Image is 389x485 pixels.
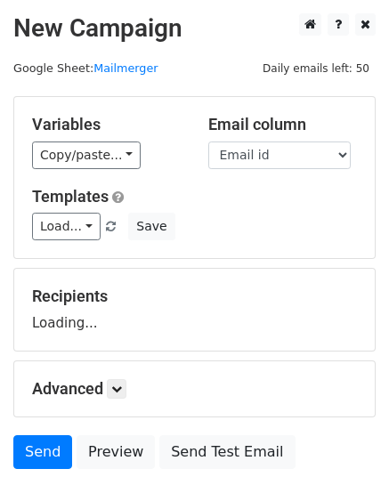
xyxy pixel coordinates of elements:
a: Copy/paste... [32,141,141,169]
h5: Recipients [32,287,357,306]
a: Load... [32,213,101,240]
h2: New Campaign [13,13,376,44]
h5: Email column [208,115,358,134]
a: Preview [77,435,155,469]
a: Templates [32,187,109,206]
a: Daily emails left: 50 [256,61,376,75]
button: Save [128,213,174,240]
small: Google Sheet: [13,61,158,75]
span: Daily emails left: 50 [256,59,376,78]
h5: Variables [32,115,182,134]
a: Send Test Email [159,435,295,469]
div: Loading... [32,287,357,333]
a: Mailmerger [93,61,158,75]
h5: Advanced [32,379,357,399]
a: Send [13,435,72,469]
